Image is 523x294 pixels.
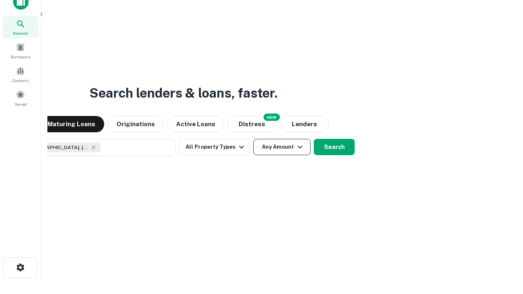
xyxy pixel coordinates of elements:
button: Lenders [280,116,329,132]
h3: Search lenders & loans, faster. [89,83,277,103]
button: Search distressed loans with lien and other non-mortgage details. [228,116,277,132]
button: Maturing Loans [38,116,104,132]
button: Originations [107,116,164,132]
iframe: Chat Widget [482,229,523,268]
a: Contacts [2,63,38,85]
button: Any Amount [253,139,311,155]
button: Search [314,139,355,155]
div: NEW [264,114,280,121]
span: Borrowers [11,53,30,60]
span: Search [13,30,28,36]
span: Contacts [12,77,29,84]
a: Search [2,16,38,38]
button: [GEOGRAPHIC_DATA], [GEOGRAPHIC_DATA], [GEOGRAPHIC_DATA] [12,139,176,156]
button: All Property Types [179,139,250,155]
a: Saved [2,87,38,109]
span: [GEOGRAPHIC_DATA], [GEOGRAPHIC_DATA], [GEOGRAPHIC_DATA] [27,144,89,151]
button: Active Loans [167,116,224,132]
span: Saved [15,101,27,107]
a: Borrowers [2,40,38,62]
